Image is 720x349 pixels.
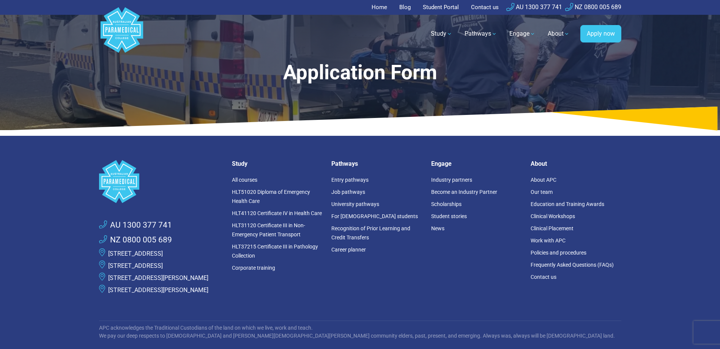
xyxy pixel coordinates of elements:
a: Education and Training Awards [531,201,604,207]
h5: Pathways [331,160,422,167]
a: [STREET_ADDRESS] [108,262,163,269]
a: NZ 0800 005 689 [565,3,621,11]
a: [STREET_ADDRESS][PERSON_NAME] [108,274,208,281]
a: Our team [531,189,553,195]
a: Job pathways [331,189,365,195]
a: About APC [531,177,556,183]
a: News [431,225,444,231]
a: Pathways [460,23,502,44]
a: Work with APC [531,237,566,244]
a: NZ 0800 005 689 [99,234,172,246]
a: [STREET_ADDRESS] [108,250,163,257]
a: AU 1300 377 741 [99,219,172,231]
a: Career planner [331,247,366,253]
a: Study [426,23,457,44]
a: HLT51020 Diploma of Emergency Health Care [232,189,310,204]
a: Corporate training [232,265,275,271]
h5: Study [232,160,323,167]
a: University pathways [331,201,379,207]
a: About [543,23,574,44]
p: APC acknowledges the Traditional Custodians of the land on which we live, work and teach. We pay ... [99,324,621,340]
a: HLT37215 Certificate III in Pathology Collection [232,244,318,259]
a: Recognition of Prior Learning and Credit Transfers [331,225,410,241]
h5: About [531,160,621,167]
a: Contact us [531,274,556,280]
a: Frequently Asked Questions (FAQs) [531,262,614,268]
a: All courses [232,177,257,183]
a: Become an Industry Partner [431,189,497,195]
a: For [DEMOGRAPHIC_DATA] students [331,213,418,219]
a: Apply now [580,25,621,42]
a: HLT31120 Certificate III in Non-Emergency Patient Transport [232,222,305,237]
a: Clinical Placement [531,225,573,231]
a: HLT41120 Certificate IV in Health Care [232,210,322,216]
h1: Application Form [164,61,556,85]
a: Space [99,160,223,203]
a: Entry pathways [331,177,369,183]
a: AU 1300 377 741 [506,3,562,11]
a: Policies and procedures [531,250,586,256]
h5: Engage [431,160,522,167]
a: Engage [505,23,540,44]
a: Student stories [431,213,467,219]
a: Australian Paramedical College [99,15,145,53]
a: Clinical Workshops [531,213,575,219]
a: Scholarships [431,201,462,207]
a: [STREET_ADDRESS][PERSON_NAME] [108,286,208,294]
a: Industry partners [431,177,472,183]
